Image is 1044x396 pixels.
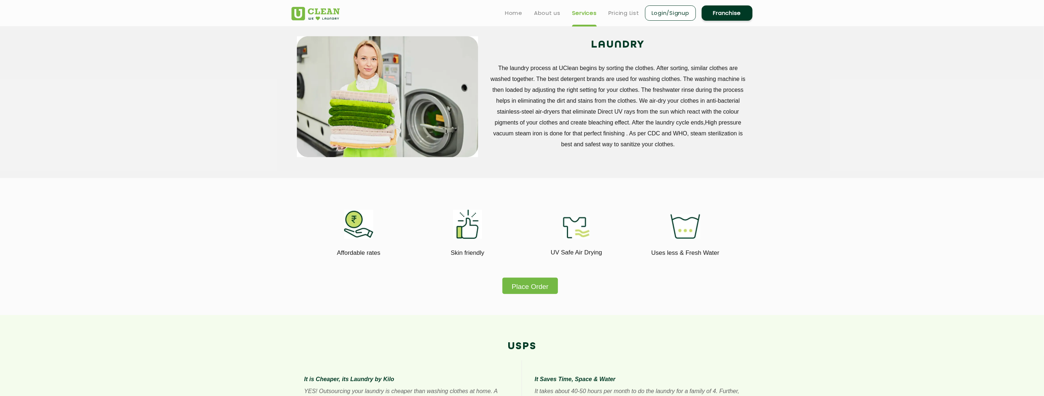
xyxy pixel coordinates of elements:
img: uv_safe_air_drying_11zon.webp [563,217,590,238]
a: Services [572,9,597,17]
img: service_main_image_11zon.webp [297,36,478,157]
a: Home [505,9,522,17]
p: Affordable rates [310,248,408,258]
p: The laundry process at UClean begins by sorting the clothes. After sorting, similar clothes are w... [489,63,747,150]
p: Skin friendly [419,248,517,258]
a: About us [534,9,560,17]
a: Pricing List [608,9,639,17]
button: Place Order [502,278,558,294]
img: UClean Laundry and Dry Cleaning [291,7,340,20]
img: affordable_rates_11zon.webp [344,210,373,239]
p: It is Cheaper, its Laundry by Kilo [304,373,509,385]
h2: USPs [291,340,753,352]
p: Uses less & Fresh Water [636,248,734,258]
p: It Saves Time, Space & Water [535,373,740,385]
img: skin_friendly_11zon.webp [453,210,482,239]
img: uses_less_fresh_water_11zon.webp [670,214,700,239]
h2: LAUNDRY [489,36,747,54]
a: Franchise [702,5,753,21]
a: Login/Signup [645,5,696,21]
p: UV Safe Air Drying [527,248,625,257]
